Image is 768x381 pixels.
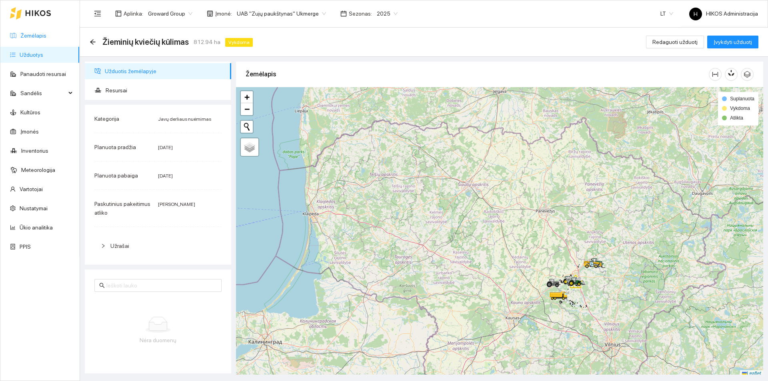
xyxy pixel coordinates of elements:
[105,63,225,79] span: Užduotis žemėlapyje
[20,205,48,211] a: Nustatymai
[207,10,213,17] span: shop
[115,10,122,17] span: layout
[94,237,222,255] div: Užrašai
[246,63,709,86] div: Žemėlapis
[21,148,48,154] a: Inventorius
[241,91,253,103] a: Zoom in
[237,8,326,20] span: UAB "Zujų paukštynas" Ukmerge
[730,106,750,111] span: Vykdoma
[742,371,761,376] a: Leaflet
[90,39,96,45] span: arrow-left
[20,128,39,135] a: Įmonės
[90,39,96,46] div: Atgal
[689,10,758,17] span: HIKOS Administracija
[730,96,754,102] span: Suplanuota
[194,38,220,46] span: 812.94 ha
[660,8,673,20] span: LT
[709,71,721,78] span: column-width
[646,36,704,48] button: Redaguoti užduotį
[241,103,253,115] a: Zoom out
[349,9,372,18] span: Sezonas :
[20,32,46,39] a: Žemėlapis
[225,38,253,47] span: Vykdoma
[244,104,250,114] span: −
[158,173,173,179] span: [DATE]
[94,172,138,179] span: Planuota pabaiga
[652,38,698,46] span: Redaguoti užduotį
[101,243,106,248] span: right
[94,201,150,216] span: Paskutinius pakeitimus atliko
[646,39,704,45] a: Redaguoti užduotį
[124,9,143,18] span: Aplinka :
[20,52,43,58] a: Užduotys
[148,8,192,20] span: Groward Group
[20,224,53,231] a: Ūkio analitika
[20,85,66,101] span: Sandėlis
[244,92,250,102] span: +
[377,8,398,20] span: 2025
[215,9,232,18] span: Įmonė :
[110,243,129,249] span: Užrašai
[21,167,55,173] a: Meteorologija
[714,38,752,46] span: Įvykdyti užduotį
[158,145,173,150] span: [DATE]
[241,138,258,156] a: Layers
[694,8,698,20] span: H
[730,115,743,121] span: Atlikta
[99,283,105,288] span: search
[158,116,211,122] span: Javų derliaus nuėmimas
[241,121,253,133] button: Initiate a new search
[101,336,215,345] div: Nėra duomenų
[106,82,225,98] span: Resursai
[94,144,136,150] span: Planuota pradžia
[707,36,758,48] button: Įvykdyti užduotį
[94,10,101,17] span: menu-fold
[340,10,347,17] span: calendar
[20,243,31,250] a: PPIS
[106,281,217,290] input: Ieškoti lauko
[20,109,40,116] a: Kultūros
[90,6,106,22] button: menu-fold
[709,68,722,81] button: column-width
[158,201,195,207] span: [PERSON_NAME]
[94,116,119,122] span: Kategorija
[102,36,189,48] span: Žieminių kviečių kūlimas
[20,186,43,192] a: Vartotojai
[20,71,66,77] a: Panaudoti resursai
